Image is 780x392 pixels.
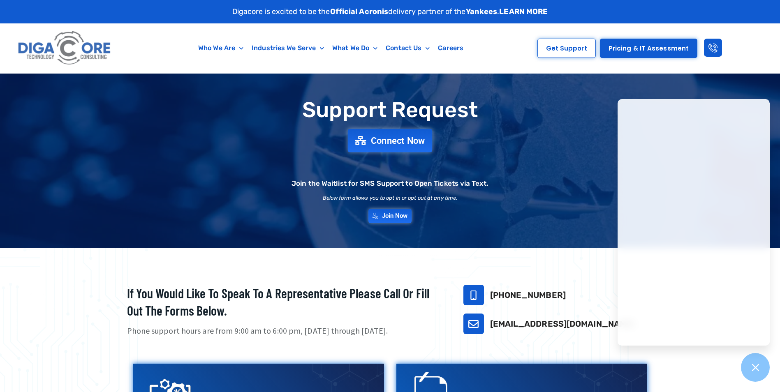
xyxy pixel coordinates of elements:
span: Pricing & IT Assessment [609,45,689,51]
a: Connect Now [348,129,433,152]
nav: Menu [153,39,508,58]
a: 732-646-5725 [463,285,484,305]
span: Join Now [382,213,408,219]
a: Get Support [537,39,596,58]
a: Contact Us [382,39,434,58]
a: [EMAIL_ADDRESS][DOMAIN_NAME] [490,319,635,329]
span: Connect Now [371,136,425,145]
h2: Join the Waitlist for SMS Support to Open Tickets via Text. [292,180,488,187]
h2: Below form allows you to opt in or opt out at any time. [323,195,458,201]
h2: If you would like to speak to a representative please call or fill out the forms below. [127,285,443,319]
strong: Yankees [466,7,498,16]
p: Phone support hours are from 9:00 am to 6:00 pm, [DATE] through [DATE]. [127,325,443,337]
a: What We Do [328,39,382,58]
img: Digacore logo 1 [16,28,114,69]
a: Join Now [368,209,412,223]
a: support@digacore.com [463,314,484,334]
a: Industries We Serve [248,39,328,58]
a: Careers [434,39,468,58]
a: [PHONE_NUMBER] [490,290,566,300]
a: Who We Are [194,39,248,58]
iframe: Chatgenie Messenger [618,99,770,346]
p: Digacore is excited to be the delivery partner of the . [232,6,548,17]
span: Get Support [546,45,587,51]
h1: Support Request [106,98,674,122]
a: Pricing & IT Assessment [600,39,697,58]
strong: Official Acronis [330,7,389,16]
a: LEARN MORE [499,7,548,16]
